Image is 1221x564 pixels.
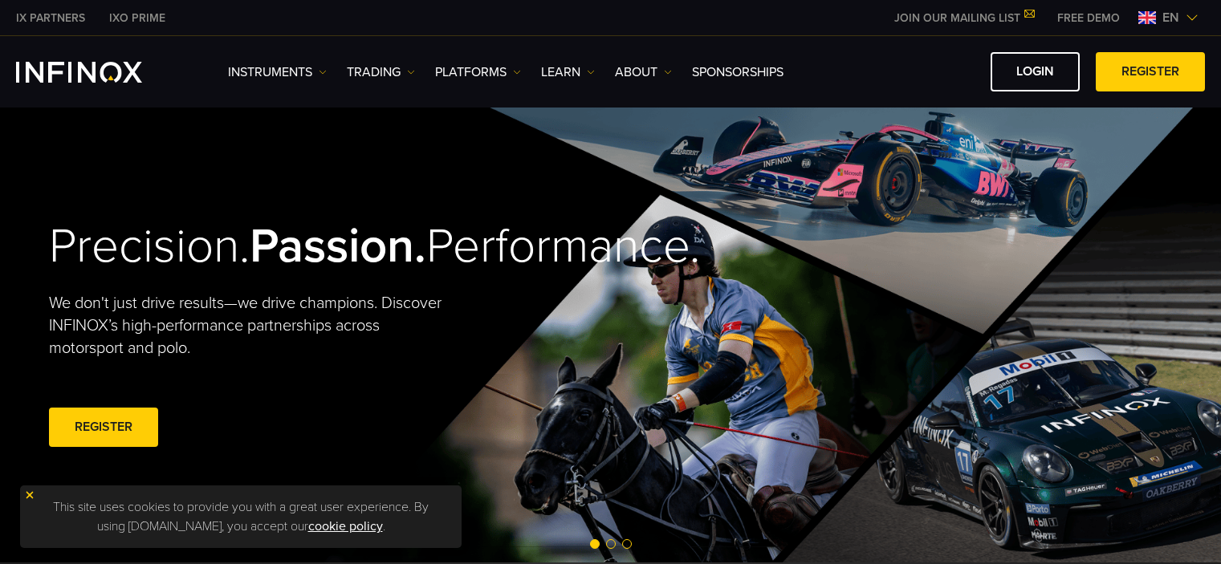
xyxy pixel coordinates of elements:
[615,63,672,82] a: ABOUT
[1096,52,1205,91] a: REGISTER
[308,518,383,534] a: cookie policy
[28,493,454,540] p: This site uses cookies to provide you with a great user experience. By using [DOMAIN_NAME], you a...
[49,408,158,447] a: REGISTER
[49,292,454,359] p: We don't just drive results—we drive champions. Discover INFINOX’s high-performance partnerships ...
[97,10,177,26] a: INFINOX
[1156,8,1186,27] span: en
[882,11,1045,25] a: JOIN OUR MAILING LIST
[347,63,415,82] a: TRADING
[250,217,426,275] strong: Passion.
[24,489,35,501] img: yellow close icon
[590,539,600,549] span: Go to slide 1
[606,539,616,549] span: Go to slide 2
[692,63,783,82] a: SPONSORSHIPS
[1045,10,1132,26] a: INFINOX MENU
[4,10,97,26] a: INFINOX
[228,63,327,82] a: Instruments
[541,63,595,82] a: Learn
[49,217,555,276] h2: Precision. Performance.
[991,52,1080,91] a: LOGIN
[622,539,632,549] span: Go to slide 3
[16,62,180,83] a: INFINOX Logo
[435,63,521,82] a: PLATFORMS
